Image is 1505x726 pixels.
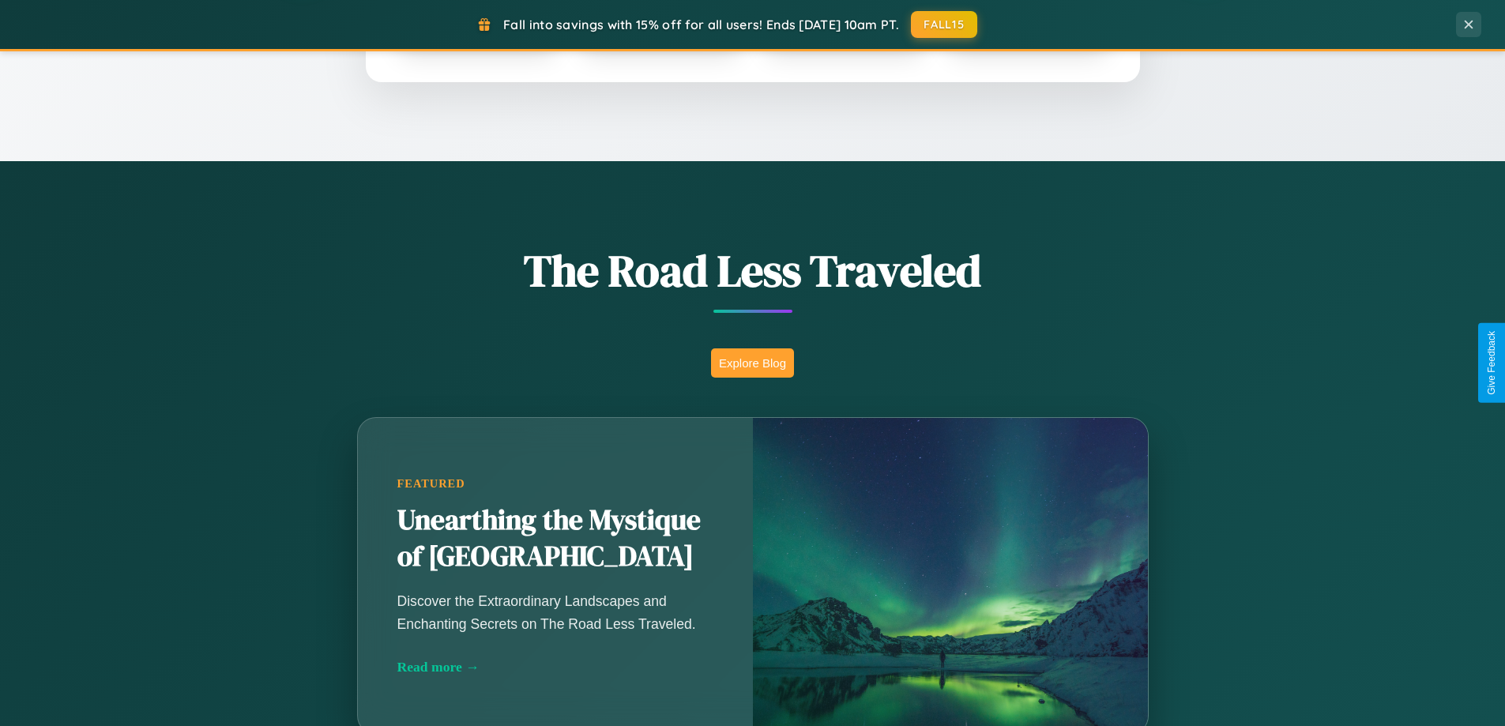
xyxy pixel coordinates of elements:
button: FALL15 [911,11,977,38]
h1: The Road Less Traveled [279,240,1227,301]
button: Explore Blog [711,348,794,378]
span: Fall into savings with 15% off for all users! Ends [DATE] 10am PT. [503,17,899,32]
div: Read more → [397,659,713,675]
div: Give Feedback [1486,331,1497,395]
h2: Unearthing the Mystique of [GEOGRAPHIC_DATA] [397,502,713,575]
p: Discover the Extraordinary Landscapes and Enchanting Secrets on The Road Less Traveled. [397,590,713,634]
div: Featured [397,477,713,491]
